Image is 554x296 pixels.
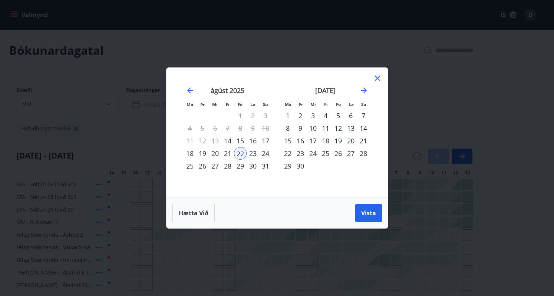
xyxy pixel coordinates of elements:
div: 30 [247,160,259,172]
div: 7 [357,109,370,122]
div: 15 [281,134,294,147]
small: Su [361,102,366,107]
div: 31 [259,160,272,172]
div: 29 [234,160,247,172]
td: Not available. mánudagur, 11. ágúst 2025 [184,134,196,147]
small: Fö [336,102,341,107]
div: 19 [196,147,209,160]
td: Choose miðvikudagur, 20. ágúst 2025 as your check-out date. It’s available. [209,147,221,160]
td: Choose mánudagur, 25. ágúst 2025 as your check-out date. It’s available. [184,160,196,172]
span: Hætta við [179,209,208,217]
td: Selected as start date. föstudagur, 22. ágúst 2025 [234,147,247,160]
div: 25 [184,160,196,172]
td: Choose mánudagur, 8. september 2025 as your check-out date. It’s available. [281,122,294,134]
td: Not available. laugardagur, 2. ágúst 2025 [247,109,259,122]
small: Má [187,102,193,107]
td: Choose föstudagur, 5. september 2025 as your check-out date. It’s available. [332,109,344,122]
div: 4 [319,109,332,122]
div: 26 [332,147,344,160]
td: Choose miðvikudagur, 24. september 2025 as your check-out date. It’s available. [307,147,319,160]
div: 24 [307,147,319,160]
td: Choose miðvikudagur, 17. september 2025 as your check-out date. It’s available. [307,134,319,147]
td: Choose þriðjudagur, 2. september 2025 as your check-out date. It’s available. [294,109,307,122]
td: Choose þriðjudagur, 26. ágúst 2025 as your check-out date. It’s available. [196,160,209,172]
small: Su [263,102,268,107]
td: Choose föstudagur, 26. september 2025 as your check-out date. It’s available. [332,147,344,160]
div: 12 [332,122,344,134]
td: Choose mánudagur, 15. september 2025 as your check-out date. It’s available. [281,134,294,147]
td: Choose sunnudagur, 28. september 2025 as your check-out date. It’s available. [357,147,370,160]
div: 17 [307,134,319,147]
strong: [DATE] [315,86,336,95]
div: 22 [281,147,294,160]
div: 21 [357,134,370,147]
td: Choose þriðjudagur, 9. september 2025 as your check-out date. It’s available. [294,122,307,134]
div: 23 [294,147,307,160]
td: Choose mánudagur, 18. ágúst 2025 as your check-out date. It’s available. [184,147,196,160]
div: 3 [307,109,319,122]
td: Choose miðvikudagur, 3. september 2025 as your check-out date. It’s available. [307,109,319,122]
td: Choose föstudagur, 12. september 2025 as your check-out date. It’s available. [332,122,344,134]
div: 13 [344,122,357,134]
div: Move forward to switch to the next month. [359,86,368,95]
div: 11 [319,122,332,134]
button: Hætta við [172,204,215,222]
div: 29 [281,160,294,172]
div: 22 [234,147,247,160]
div: 24 [259,147,272,160]
div: 20 [344,134,357,147]
td: Choose fimmtudagur, 4. september 2025 as your check-out date. It’s available. [319,109,332,122]
div: 16 [247,134,259,147]
td: Choose miðvikudagur, 10. september 2025 as your check-out date. It’s available. [307,122,319,134]
td: Not available. sunnudagur, 10. ágúst 2025 [259,122,272,134]
small: La [349,102,354,107]
div: 10 [307,122,319,134]
small: Fö [238,102,243,107]
small: Fi [226,102,230,107]
div: 2 [294,109,307,122]
div: Move backward to switch to the previous month. [186,86,195,95]
div: 5 [332,109,344,122]
td: Not available. föstudagur, 8. ágúst 2025 [234,122,247,134]
div: 14 [357,122,370,134]
small: Mi [212,102,218,107]
td: Choose fimmtudagur, 21. ágúst 2025 as your check-out date. It’s available. [221,147,234,160]
div: 8 [281,122,294,134]
div: 27 [209,160,221,172]
td: Choose sunnudagur, 21. september 2025 as your check-out date. It’s available. [357,134,370,147]
td: Choose mánudagur, 1. september 2025 as your check-out date. It’s available. [281,109,294,122]
td: Choose fimmtudagur, 18. september 2025 as your check-out date. It’s available. [319,134,332,147]
td: Choose laugardagur, 6. september 2025 as your check-out date. It’s available. [344,109,357,122]
td: Choose þriðjudagur, 16. september 2025 as your check-out date. It’s available. [294,134,307,147]
td: Choose fimmtudagur, 25. september 2025 as your check-out date. It’s available. [319,147,332,160]
td: Choose mánudagur, 29. september 2025 as your check-out date. It’s available. [281,160,294,172]
div: 18 [184,147,196,160]
td: Not available. sunnudagur, 3. ágúst 2025 [259,109,272,122]
td: Choose sunnudagur, 7. september 2025 as your check-out date. It’s available. [357,109,370,122]
td: Choose laugardagur, 16. ágúst 2025 as your check-out date. It’s available. [247,134,259,147]
td: Choose mánudagur, 22. september 2025 as your check-out date. It’s available. [281,147,294,160]
td: Not available. miðvikudagur, 13. ágúst 2025 [209,134,221,147]
div: 17 [259,134,272,147]
td: Choose þriðjudagur, 19. ágúst 2025 as your check-out date. It’s available. [196,147,209,160]
div: 26 [196,160,209,172]
td: Choose föstudagur, 29. ágúst 2025 as your check-out date. It’s available. [234,160,247,172]
span: Vista [361,209,376,217]
td: Choose sunnudagur, 24. ágúst 2025 as your check-out date. It’s available. [259,147,272,160]
td: Choose föstudagur, 19. september 2025 as your check-out date. It’s available. [332,134,344,147]
td: Choose sunnudagur, 31. ágúst 2025 as your check-out date. It’s available. [259,160,272,172]
td: Choose föstudagur, 15. ágúst 2025 as your check-out date. It’s available. [234,134,247,147]
td: Not available. mánudagur, 4. ágúst 2025 [184,122,196,134]
div: 28 [221,160,234,172]
td: Choose fimmtudagur, 11. september 2025 as your check-out date. It’s available. [319,122,332,134]
div: 23 [247,147,259,160]
div: 20 [209,147,221,160]
strong: ágúst 2025 [211,86,244,95]
td: Not available. laugardagur, 9. ágúst 2025 [247,122,259,134]
td: Choose laugardagur, 13. september 2025 as your check-out date. It’s available. [344,122,357,134]
small: La [250,102,255,107]
div: 9 [294,122,307,134]
td: Not available. föstudagur, 1. ágúst 2025 [234,109,247,122]
td: Choose þriðjudagur, 30. september 2025 as your check-out date. It’s available. [294,160,307,172]
td: Choose laugardagur, 30. ágúst 2025 as your check-out date. It’s available. [247,160,259,172]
